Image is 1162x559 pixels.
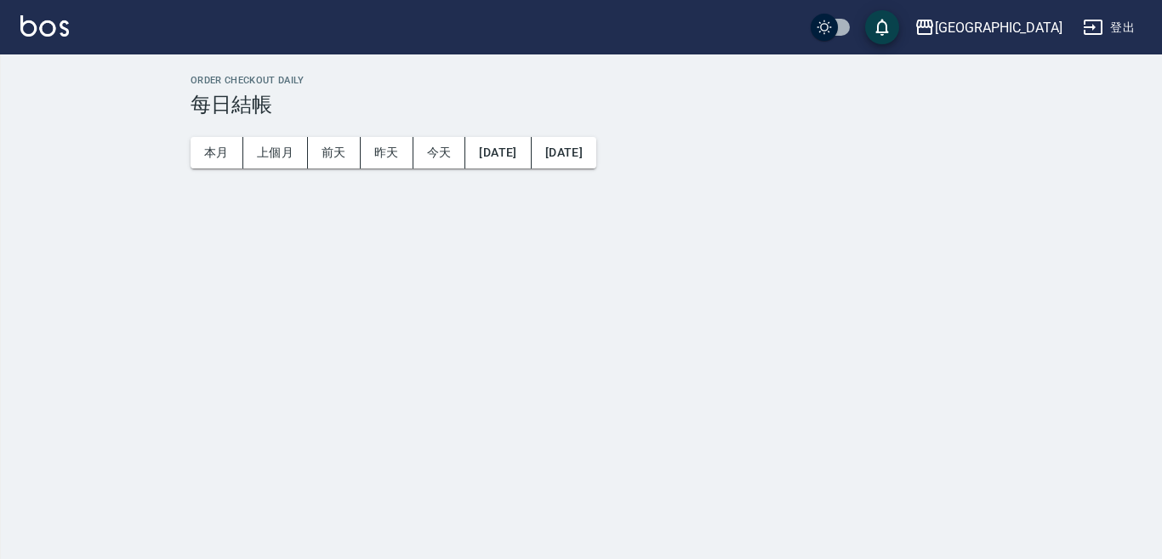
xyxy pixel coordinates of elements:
[413,137,466,168] button: 今天
[191,93,1142,117] h3: 每日結帳
[20,15,69,37] img: Logo
[308,137,361,168] button: 前天
[935,17,1062,38] div: [GEOGRAPHIC_DATA]
[908,10,1069,45] button: [GEOGRAPHIC_DATA]
[532,137,596,168] button: [DATE]
[243,137,308,168] button: 上個月
[1076,12,1142,43] button: 登出
[865,10,899,44] button: save
[465,137,531,168] button: [DATE]
[191,137,243,168] button: 本月
[361,137,413,168] button: 昨天
[191,75,1142,86] h2: Order checkout daily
